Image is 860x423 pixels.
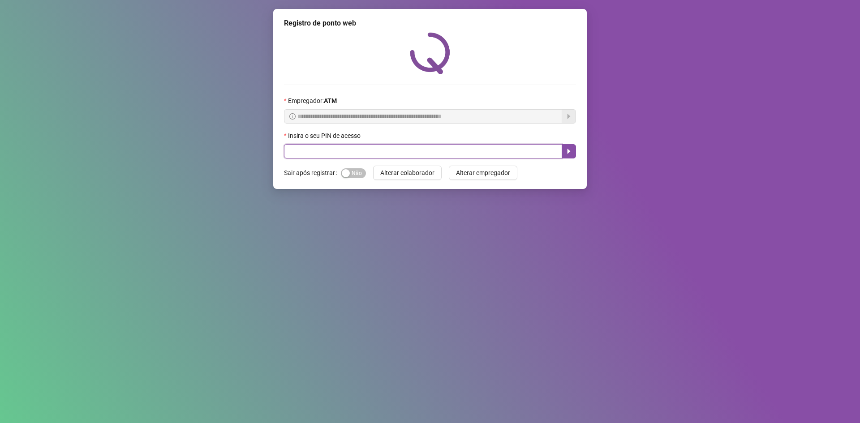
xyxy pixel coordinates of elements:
span: Empregador : [288,96,337,106]
strong: ATM [324,97,337,104]
span: info-circle [289,113,296,120]
span: caret-right [565,148,572,155]
span: Alterar colaborador [380,168,434,178]
label: Insira o seu PIN de acesso [284,131,366,141]
div: Registro de ponto web [284,18,576,29]
img: QRPoint [410,32,450,74]
label: Sair após registrar [284,166,341,180]
button: Alterar colaborador [373,166,442,180]
button: Alterar empregador [449,166,517,180]
span: Alterar empregador [456,168,510,178]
